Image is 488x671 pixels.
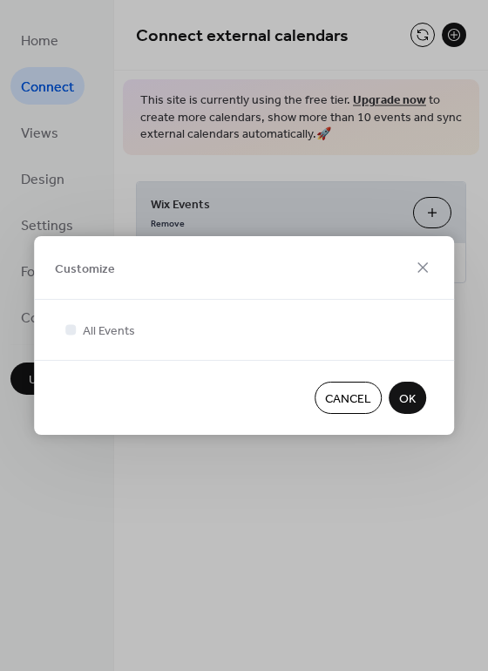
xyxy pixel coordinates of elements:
[399,390,416,409] span: OK
[83,322,135,341] span: All Events
[315,382,382,414] button: Cancel
[325,390,371,409] span: Cancel
[389,382,426,414] button: OK
[55,260,115,278] span: Customize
